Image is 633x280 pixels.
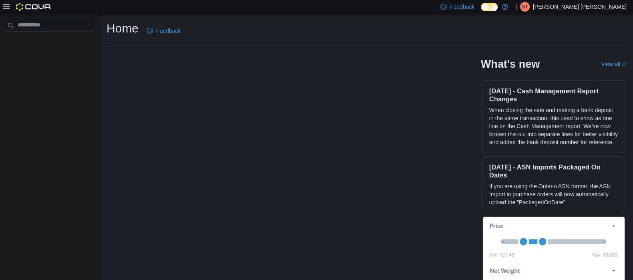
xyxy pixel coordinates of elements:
a: View allExternal link [601,61,627,67]
h3: [DATE] - Cash Management Report Changes [489,87,618,103]
h1: Home [107,20,139,36]
h2: What's new [481,58,540,71]
span: Feedback [450,3,474,11]
a: Feedback [143,23,184,39]
span: Feedback [156,27,181,35]
span: ST [522,2,528,12]
h3: [DATE] - ASN Imports Packaged On Dates [489,163,618,179]
img: Cova [16,3,52,11]
p: If you are using the Ontario ASN format, the ASN Import in purchase orders will now automatically... [489,182,618,206]
svg: External link [622,62,627,67]
p: | [515,2,517,12]
p: [PERSON_NAME] [PERSON_NAME] [533,2,627,12]
input: Dark Mode [481,3,498,11]
nav: Complex example [5,33,94,52]
p: When closing the safe and making a bank deposit in the same transaction, this used to show as one... [489,106,618,146]
div: Sarah Timmins Craig [520,2,530,12]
